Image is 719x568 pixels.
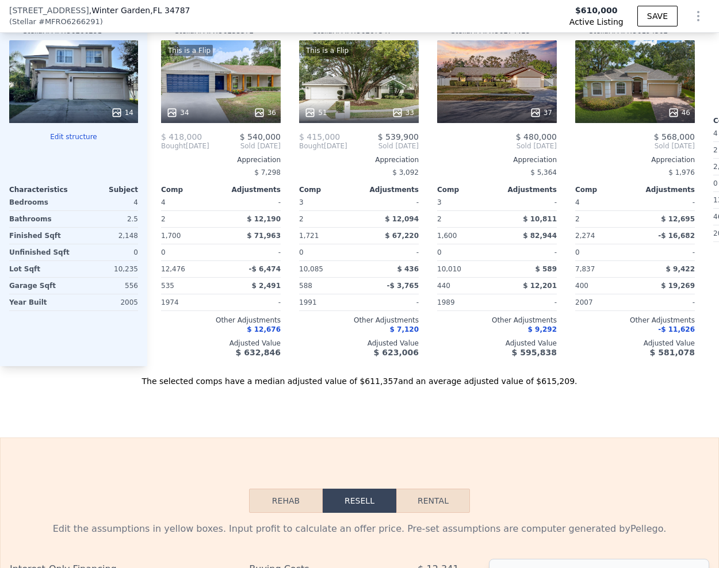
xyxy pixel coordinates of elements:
div: 46 [668,107,690,118]
span: 3 [437,198,442,206]
div: 2005 [76,294,138,310]
div: 36 [254,107,276,118]
div: ( ) [9,16,103,28]
div: Adjustments [359,185,419,194]
div: 37 [530,107,552,118]
span: $ 82,944 [523,232,557,240]
div: Garage Sqft [9,278,71,294]
span: $ 623,006 [374,348,419,357]
span: 0 [713,179,718,187]
div: - [637,294,695,310]
button: Rehab [249,489,323,513]
span: 12,476 [161,265,185,273]
span: -$ 16,682 [658,232,695,240]
div: Bathrooms [9,211,71,227]
div: 2,148 [76,228,138,244]
div: Year Built [9,294,71,310]
span: $ 415,000 [299,132,340,141]
span: [STREET_ADDRESS] [9,5,89,16]
span: -$ 6,474 [249,265,281,273]
div: - [361,194,419,210]
div: - [223,194,281,210]
div: 10,235 [76,261,138,277]
span: $610,000 [575,5,618,16]
div: Comp [437,185,497,194]
span: $ 12,695 [661,215,695,223]
div: - [361,244,419,260]
span: 1,700 [161,232,181,240]
span: # MFRO6266291 [39,16,100,28]
div: Finished Sqft [9,228,71,244]
div: - [223,294,281,310]
span: $ 10,811 [523,215,557,223]
span: $ 480,000 [516,132,557,141]
div: - [637,244,695,260]
span: 0 [299,248,304,256]
span: Stellar [12,16,36,28]
span: $ 2,491 [252,282,281,290]
span: Sold [DATE] [347,141,419,151]
span: Bought [161,141,186,151]
div: Unfinished Sqft [9,244,71,260]
div: Appreciation [299,155,419,164]
div: Bedrooms [9,194,71,210]
span: Active Listing [569,16,624,28]
div: Appreciation [575,155,695,164]
div: Edit the assumptions in yellow boxes. Input profit to calculate an offer price. Pre-set assumptio... [10,522,709,536]
span: $ 632,846 [236,348,281,357]
div: Other Adjustments [161,316,281,325]
span: 0 [575,248,580,256]
div: Adjusted Value [299,339,419,348]
div: 1991 [299,294,357,310]
div: Adjustments [497,185,557,194]
span: $ 9,292 [528,325,557,333]
span: 0 [437,248,442,256]
div: This is a Flip [166,45,213,56]
div: 2 [299,211,357,227]
span: -$ 11,626 [658,325,695,333]
div: 14 [111,107,133,118]
div: Adjusted Value [575,339,695,348]
span: $ 581,078 [650,348,695,357]
span: Sold [DATE] [437,141,557,151]
div: - [637,194,695,210]
div: Adjusted Value [161,339,281,348]
span: 10,085 [299,265,323,273]
div: 33 [392,107,414,118]
span: $ 12,190 [247,215,281,223]
div: Appreciation [161,155,281,164]
span: $ 436 [397,265,419,273]
span: $ 9,422 [666,265,695,273]
span: $ 589 [535,265,557,273]
div: 51 [304,107,327,118]
button: Edit structure [9,132,138,141]
span: 7,837 [575,265,595,273]
span: , FL 34787 [150,6,190,15]
div: Other Adjustments [575,316,695,325]
div: - [361,294,419,310]
div: [DATE] [299,141,347,151]
span: $ 5,364 [530,168,557,176]
div: 2007 [575,294,633,310]
span: 4 [575,198,580,206]
div: Other Adjustments [437,316,557,325]
div: 2 [575,211,633,227]
div: Lot Sqft [9,261,71,277]
span: 1,600 [437,232,457,240]
span: $ 12,676 [247,325,281,333]
div: 1989 [437,294,495,310]
div: Adjustments [635,185,695,194]
span: $ 7,120 [390,325,419,333]
span: 3 [299,198,304,206]
span: 535 [161,282,174,290]
div: - [223,244,281,260]
span: $ 71,963 [247,232,281,240]
div: [DATE] [161,141,209,151]
div: 2 [161,211,219,227]
span: $ 12,094 [385,215,419,223]
span: $ 7,298 [254,168,281,176]
div: 2 [437,211,495,227]
div: - [499,294,557,310]
span: Sold [DATE] [209,141,281,151]
span: 588 [299,282,312,290]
